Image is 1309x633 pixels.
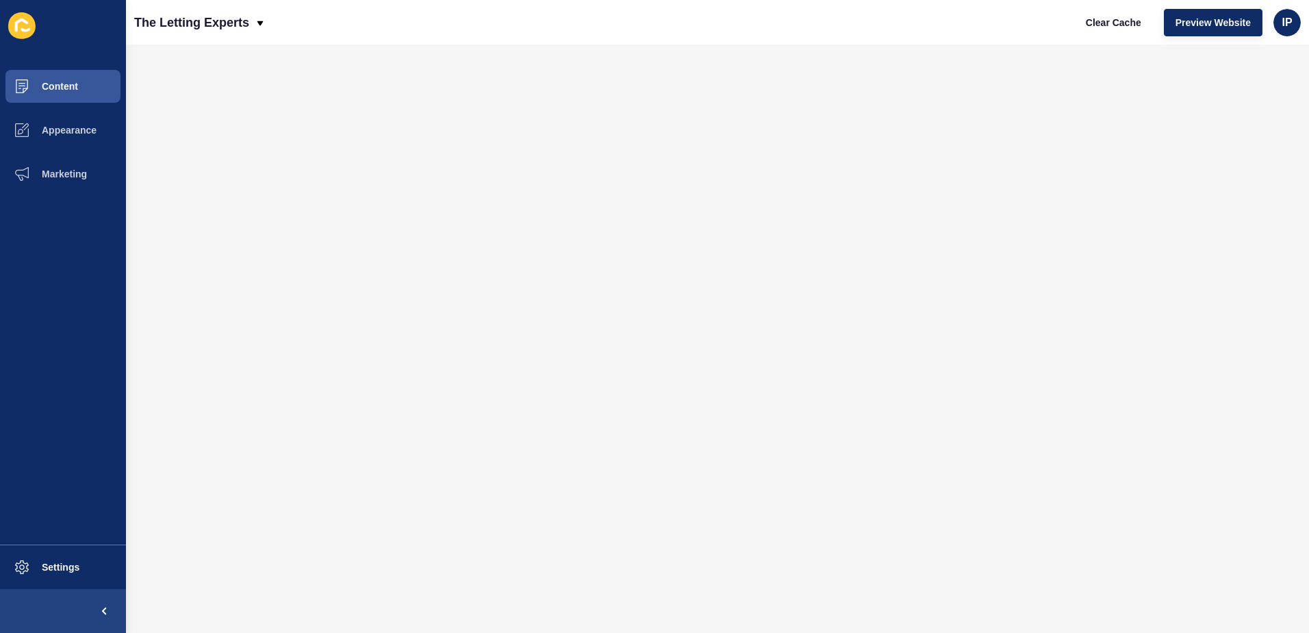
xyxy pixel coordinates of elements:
span: IP [1282,16,1292,29]
span: Clear Cache [1086,16,1141,29]
span: Preview Website [1175,16,1251,29]
button: Preview Website [1164,9,1262,36]
button: Clear Cache [1074,9,1153,36]
p: The Letting Experts [134,5,249,40]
